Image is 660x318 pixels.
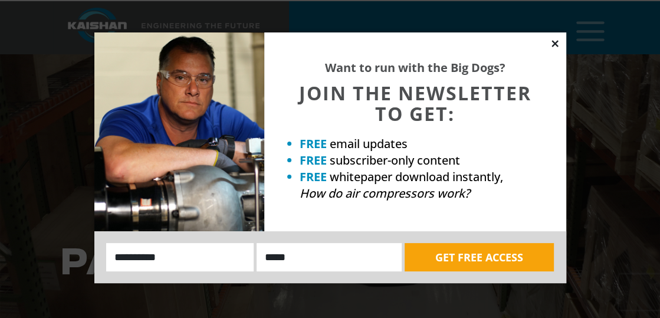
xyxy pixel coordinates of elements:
[325,60,505,76] strong: Want to run with the Big Dogs?
[405,243,554,271] button: GET FREE ACCESS
[330,136,408,152] span: email updates
[299,80,531,126] span: JOIN THE NEWSLETTER TO GET:
[300,185,470,201] em: How do air compressors work?
[550,38,560,49] button: Close
[330,169,503,185] span: whitepaper download instantly,
[300,152,327,168] strong: FREE
[300,169,327,185] strong: FREE
[257,243,402,271] input: Email
[330,152,460,168] span: subscriber-only content
[106,243,254,271] input: Name:
[300,136,327,152] strong: FREE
